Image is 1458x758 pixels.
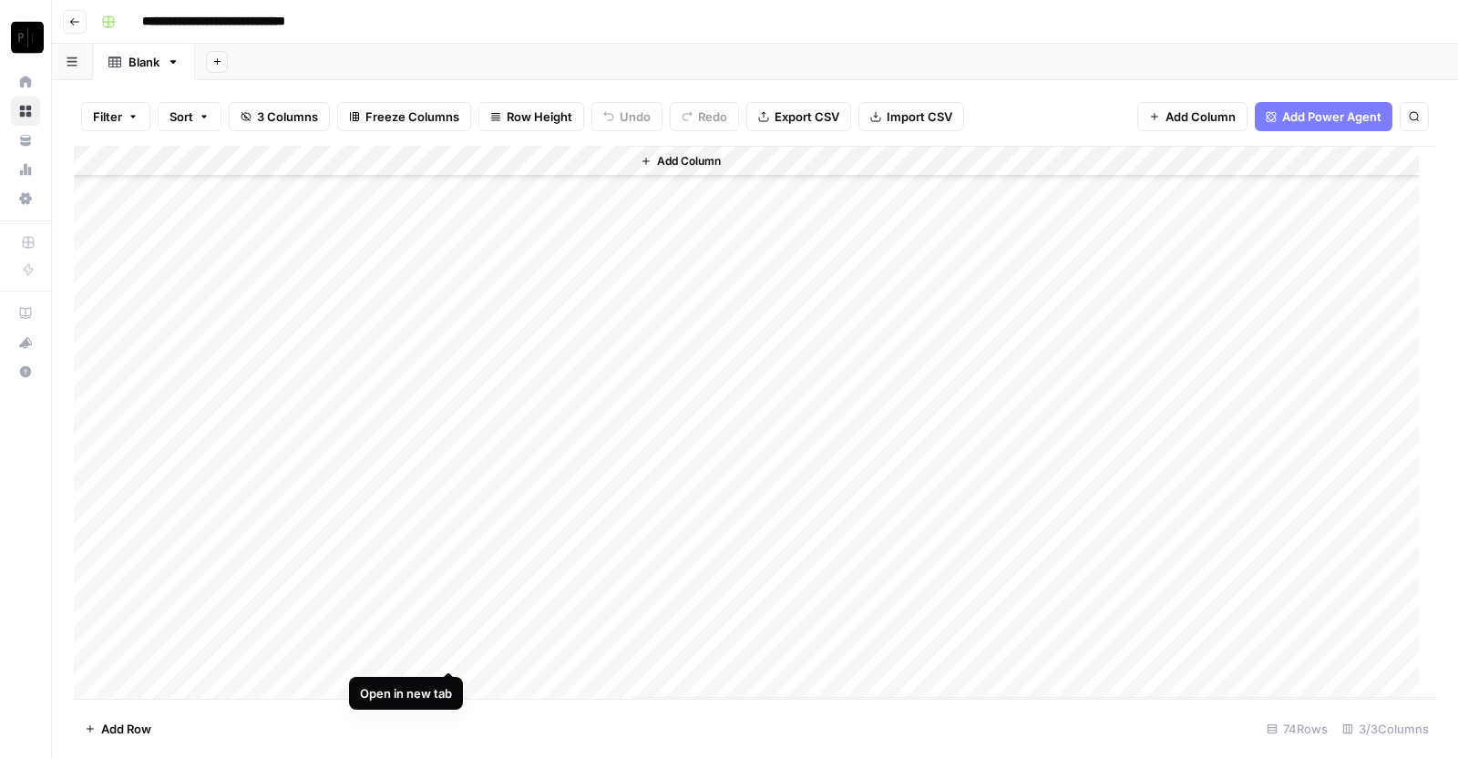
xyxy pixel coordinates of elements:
a: AirOps Academy [11,299,40,328]
span: Add Power Agent [1282,108,1381,126]
div: 74 Rows [1259,714,1335,743]
button: Undo [591,102,662,131]
button: Sort [158,102,221,131]
a: Your Data [11,126,40,155]
div: What's new? [12,329,39,356]
button: Filter [81,102,150,131]
button: Import CSV [858,102,964,131]
button: Workspace: Paragon Intel - Bill / Ty / Colby R&D [11,15,40,60]
button: Row Height [478,102,584,131]
div: 3/3 Columns [1335,714,1436,743]
button: Export CSV [746,102,851,131]
a: Settings [11,184,40,213]
span: Row Height [507,108,572,126]
a: Browse [11,97,40,126]
a: Usage [11,155,40,184]
span: Undo [620,108,651,126]
img: Paragon Intel - Bill / Ty / Colby R&D Logo [11,21,44,54]
span: Freeze Columns [365,108,459,126]
button: Freeze Columns [337,102,471,131]
button: Add Column [1137,102,1248,131]
button: Help + Support [11,357,40,386]
button: Add Power Agent [1255,102,1392,131]
button: Redo [670,102,739,131]
span: Redo [698,108,727,126]
span: Export CSV [775,108,839,126]
button: Add Column [633,149,728,173]
span: Add Column [657,153,721,169]
button: Add Row [74,714,162,743]
div: Blank [128,53,159,71]
button: 3 Columns [229,102,330,131]
span: Import CSV [887,108,952,126]
span: Filter [93,108,122,126]
button: What's new? [11,328,40,357]
a: Blank [93,44,195,80]
span: Add Column [1165,108,1236,126]
span: 3 Columns [257,108,318,126]
a: Home [11,67,40,97]
div: Open in new tab [360,684,452,702]
span: Add Row [101,720,151,738]
span: Sort [169,108,193,126]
